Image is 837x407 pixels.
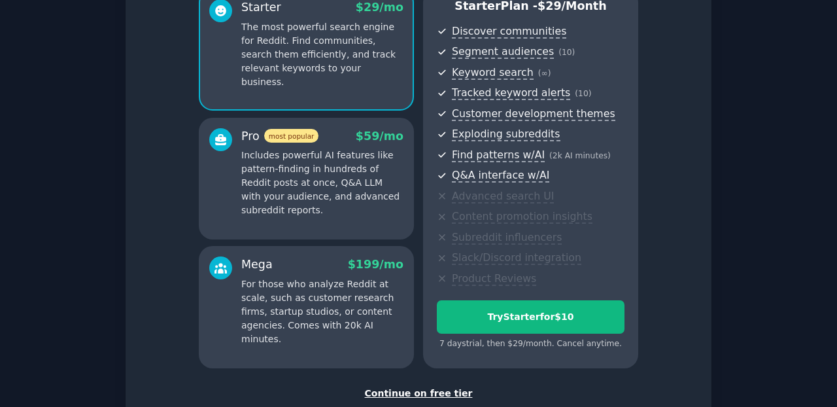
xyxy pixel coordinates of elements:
span: Advanced search UI [452,190,554,203]
span: Tracked keyword alerts [452,86,570,100]
span: Subreddit influencers [452,231,562,245]
span: Content promotion insights [452,210,592,224]
span: ( 10 ) [558,48,575,57]
div: Continue on free tier [139,387,698,400]
span: Slack/Discord integration [452,251,581,265]
p: The most powerful search engine for Reddit. Find communities, search them efficiently, and track ... [241,20,403,89]
div: Pro [241,128,318,145]
div: 7 days trial, then $ 29 /month . Cancel anytime. [437,338,624,350]
span: Exploding subreddits [452,128,560,141]
span: $ 59 /mo [356,130,403,143]
span: Discover communities [452,25,566,39]
span: Keyword search [452,66,534,80]
span: Segment audiences [452,45,554,59]
button: TryStarterfor$10 [437,300,624,334]
span: Q&A interface w/AI [452,169,549,183]
span: Customer development themes [452,107,615,121]
span: ( 2k AI minutes ) [549,151,611,160]
div: Mega [241,257,273,273]
span: Find patterns w/AI [452,149,545,162]
span: $ 199 /mo [348,258,403,271]
span: ( 10 ) [575,89,591,98]
span: most popular [264,129,319,143]
p: For those who analyze Reddit at scale, such as customer research firms, startup studios, or conte... [241,277,403,346]
span: Product Reviews [452,272,536,286]
span: $ 29 /mo [356,1,403,14]
p: Includes powerful AI features like pattern-finding in hundreds of Reddit posts at once, Q&A LLM w... [241,149,403,217]
span: ( ∞ ) [538,69,551,78]
div: Try Starter for $10 [437,310,624,324]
